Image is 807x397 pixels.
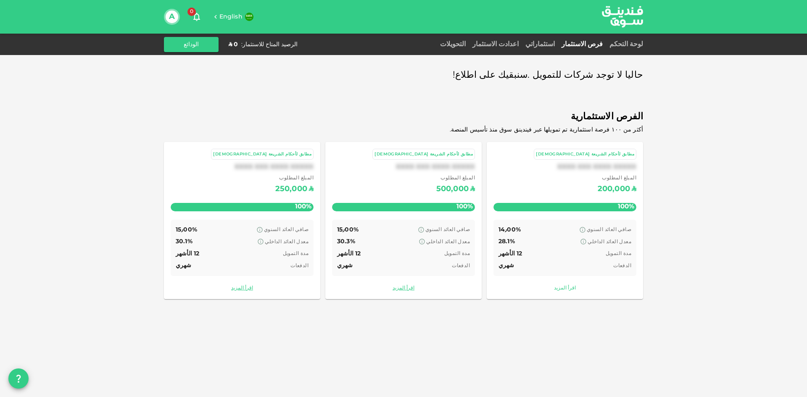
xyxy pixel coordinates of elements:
span: 14٫00% [498,227,521,233]
div: 250,000 [275,183,307,196]
a: اقرأ المزيد [493,284,636,292]
a: مطابق لأحكام الشريعة [DEMOGRAPHIC_DATA]XXXX XXX XXXX XXXXX المبلغ المطلوب ʢ250,000100% صافي العائ... [164,142,320,299]
span: مدة التمويل [606,251,631,256]
span: معدل العائد الداخلي [426,239,470,245]
span: 15٫00% [176,227,197,233]
span: حاليا لا توجد شركات للتمويل .سنبقيك على اطلاع! [453,67,643,84]
button: الودائع [164,37,219,52]
span: المبلغ المطلوب [436,174,475,183]
span: صافي العائد السنوي [587,227,631,232]
a: فرص الاستثمار [558,41,606,47]
span: 15٫00% [337,227,359,233]
div: 500,000 [436,183,469,196]
span: 12 الأشهر [176,251,199,257]
span: 100% [454,201,475,213]
img: logo [591,0,654,33]
button: A [166,11,178,23]
a: استثماراتي [522,41,558,47]
span: الدفعات [452,263,470,268]
span: الفرص الاستثمارية [164,109,643,125]
span: الدفعات [290,263,309,268]
span: English [219,14,243,20]
div: XXXX XXX XXXX XXXXX [332,163,475,171]
span: 30.1% [176,239,193,245]
span: 12 الأشهر [498,251,522,257]
div: مطابق لأحكام الشريعة [DEMOGRAPHIC_DATA] [213,151,311,158]
div: XXXX XXX XXXX XXXXX [493,163,636,171]
span: أكثر من ١٠٠ فرصة استثمارية تم تمويلها عبر فيندينق سوق منذ تأسيس المنصة. [450,127,643,133]
a: اعدادت الاستثمار [469,41,522,47]
div: الرصيد المتاح للاستثمار : [241,40,298,49]
button: question [8,368,29,389]
span: شهري [498,263,514,268]
span: مدة التمويل [283,251,309,256]
span: المبلغ المطلوب [275,174,314,183]
span: 30.3% [337,239,355,245]
span: مدة التمويل [444,251,470,256]
div: ʢ [470,183,475,196]
span: 100% [293,201,314,213]
a: اقرأ المزيد [171,284,314,292]
img: flag-sa.b9a346574cdc8950dd34b50780441f57.svg [245,13,253,21]
a: مطابق لأحكام الشريعة [DEMOGRAPHIC_DATA]XXXX XXX XXXX XXXXX المبلغ المطلوب ʢ200,000100% صافي العائ... [487,142,643,299]
span: شهري [337,263,353,268]
div: مطابق لأحكام الشريعة [DEMOGRAPHIC_DATA] [374,151,473,158]
span: 12 الأشهر [337,251,361,257]
div: ʢ [632,183,636,196]
span: المبلغ المطلوب [598,174,636,183]
a: مطابق لأحكام الشريعة [DEMOGRAPHIC_DATA]XXXX XXX XXXX XXXXX المبلغ المطلوب ʢ500,000100% صافي العائ... [325,142,482,299]
div: ʢ 0 [229,40,238,49]
div: مطابق لأحكام الشريعة [DEMOGRAPHIC_DATA] [536,151,634,158]
span: شهري [176,263,192,268]
span: 28.1% [498,239,515,245]
span: معدل العائد الداخلي [588,239,631,245]
a: التحويلات [437,41,469,47]
div: ʢ [309,183,314,196]
span: 0 [187,8,196,16]
a: logo [602,0,643,33]
a: لوحة التحكم [606,41,643,47]
a: اقرأ المزيد [332,284,475,292]
span: 100% [616,201,636,213]
span: صافي العائد السنوي [425,227,470,232]
div: XXXX XXX XXXX XXXXX [171,163,314,171]
div: 200,000 [598,183,630,196]
span: معدل العائد الداخلي [265,239,309,245]
span: الدفعات [613,263,631,268]
button: 0 [188,8,205,25]
span: صافي العائد السنوي [264,227,309,232]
